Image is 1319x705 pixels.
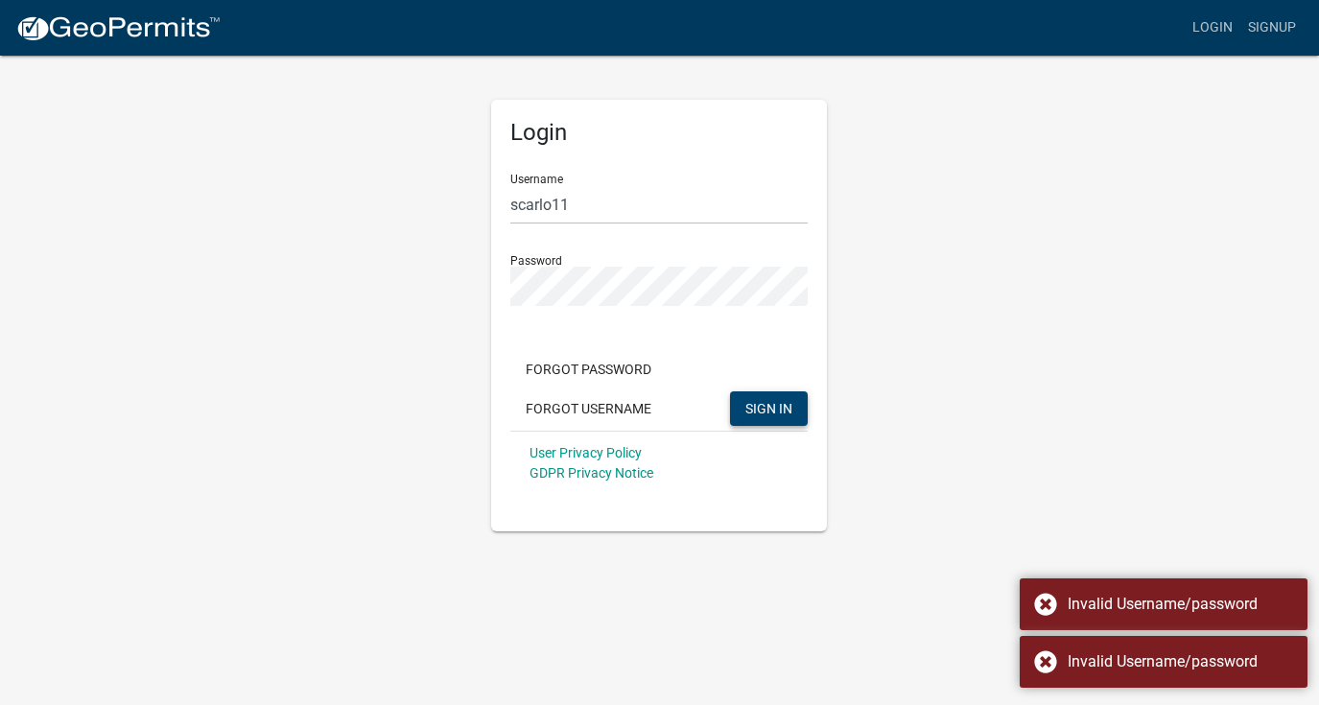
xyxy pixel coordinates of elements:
h5: Login [510,119,808,147]
span: SIGN IN [745,400,792,415]
button: Forgot Username [510,391,667,426]
button: Forgot Password [510,352,667,387]
a: GDPR Privacy Notice [530,465,653,481]
a: Login [1185,10,1240,46]
a: User Privacy Policy [530,445,642,460]
div: Invalid Username/password [1068,593,1293,616]
div: Invalid Username/password [1068,650,1293,673]
button: SIGN IN [730,391,808,426]
a: Signup [1240,10,1304,46]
